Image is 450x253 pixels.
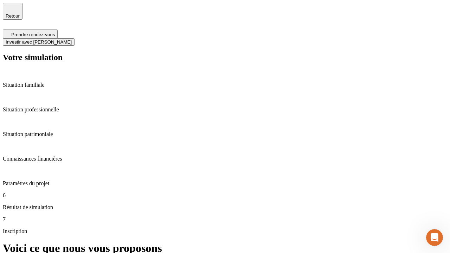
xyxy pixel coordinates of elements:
[3,156,447,162] p: Connaissances financières
[6,13,20,19] span: Retour
[3,3,22,20] button: Retour
[3,53,447,62] h2: Votre simulation
[3,228,447,234] p: Inscription
[3,216,447,222] p: 7
[3,180,447,187] p: Paramètres du projet
[3,38,75,46] button: Investir avec [PERSON_NAME]
[3,106,447,113] p: Situation professionnelle
[3,131,447,137] p: Situation patrimoniale
[3,192,447,199] p: 6
[6,39,72,45] span: Investir avec [PERSON_NAME]
[3,82,447,88] p: Situation familiale
[11,32,55,37] span: Prendre rendez-vous
[3,30,58,38] button: Prendre rendez-vous
[426,229,443,246] iframe: Intercom live chat
[3,204,447,210] p: Résultat de simulation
